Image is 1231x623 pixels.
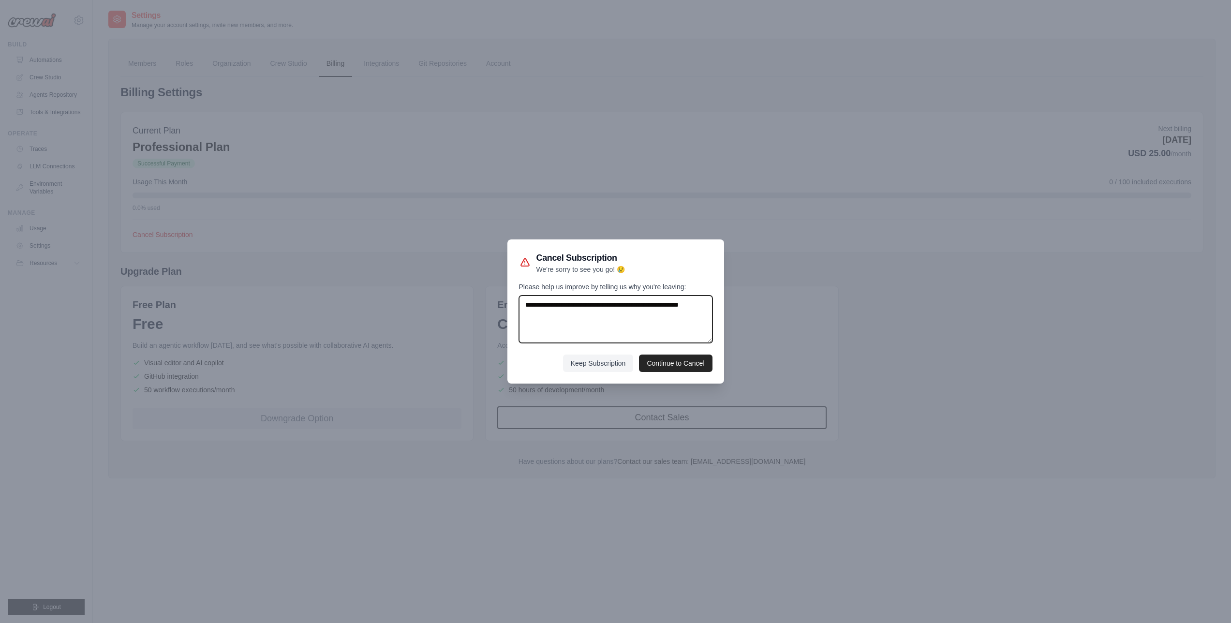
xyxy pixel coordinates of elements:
[563,355,634,372] button: Keep Subscription
[536,265,625,274] p: We're sorry to see you go! 😢
[1183,577,1231,623] iframe: Chat Widget
[639,355,712,372] button: Continue to Cancel
[519,282,712,292] label: Please help us improve by telling us why you're leaving:
[536,251,625,265] h3: Cancel Subscription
